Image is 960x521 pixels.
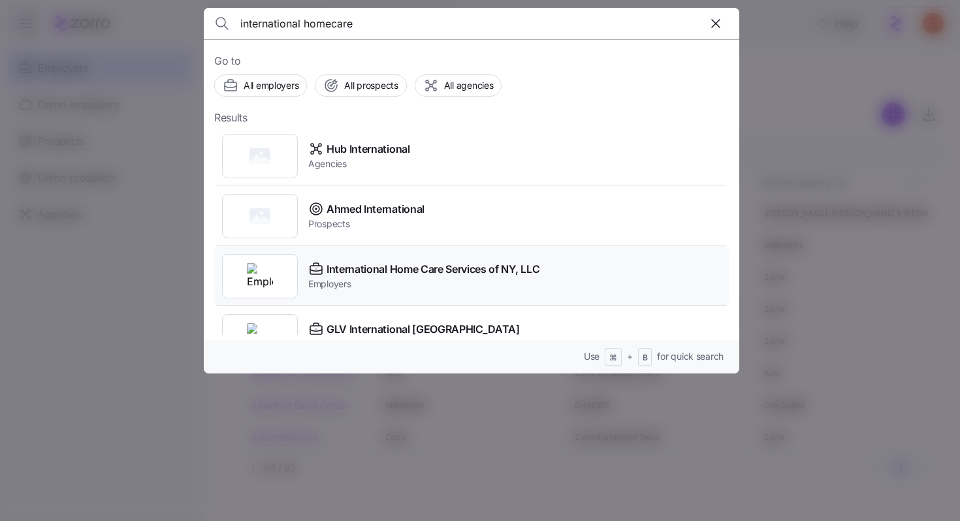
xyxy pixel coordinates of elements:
button: All employers [214,74,307,97]
img: Employer logo [247,263,273,289]
button: All prospects [315,74,406,97]
span: All employers [244,79,298,92]
span: Ahmed International [327,201,424,217]
span: B [643,353,648,364]
span: Results [214,110,248,126]
span: + [627,350,633,363]
button: All agencies [415,74,502,97]
span: Employers [308,277,539,291]
span: All prospects [344,79,398,92]
img: Employer logo [247,323,273,349]
span: ⌘ [609,353,617,364]
span: GLV International [GEOGRAPHIC_DATA] [327,321,520,338]
span: Use [584,350,600,363]
span: All agencies [444,79,494,92]
span: Agencies [308,157,410,170]
span: Hub International [327,141,410,157]
span: Go to [214,53,729,69]
span: International Home Care Services of NY, LLC [327,261,539,277]
span: for quick search [657,350,724,363]
span: Prospects [308,217,424,230]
